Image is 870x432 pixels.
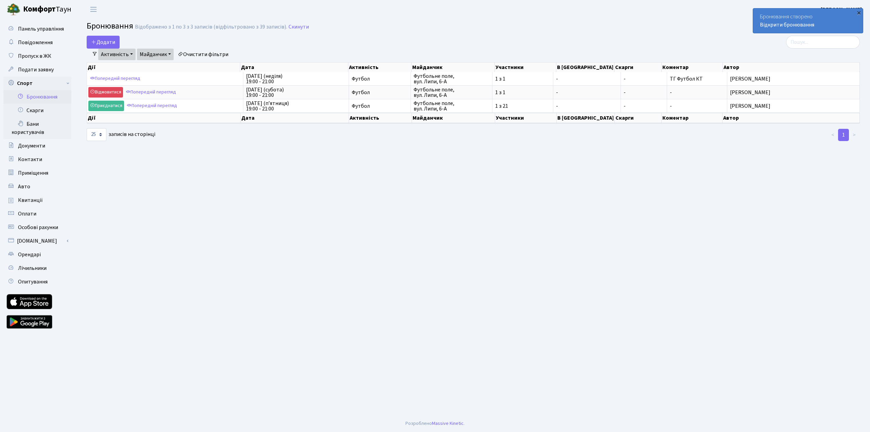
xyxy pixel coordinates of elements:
[88,87,123,98] a: Відмовитися
[670,75,703,83] span: ТГ Футбол КТ
[3,221,71,234] a: Особові рахунки
[3,234,71,248] a: [DOMAIN_NAME]
[352,76,408,82] span: Футбол
[352,103,408,109] span: Футбол
[3,63,71,76] a: Подати заявку
[87,128,155,141] label: записів на сторінці
[98,49,136,60] a: Активність
[432,420,464,427] a: Massive Kinetic
[624,76,664,82] span: -
[821,6,862,13] b: [PERSON_NAME]
[624,90,664,95] span: -
[18,264,47,272] span: Лічильники
[614,63,662,72] th: Скарги
[18,25,64,33] span: Панель управління
[730,76,857,82] span: [PERSON_NAME]
[18,169,48,177] span: Приміщення
[495,90,550,95] span: 1 з 1
[85,4,102,15] button: Переключити навігацію
[18,224,58,231] span: Особові рахунки
[3,117,71,139] a: Бани користувачів
[414,101,489,111] span: Футбольне поле, вул. Липи, 6-А
[414,73,489,84] span: Футбольне поле, вул. Липи, 6-А
[414,87,489,98] span: Футбольне поле, вул. Липи, 6-А
[23,4,71,15] span: Таун
[405,420,465,427] div: Розроблено .
[670,89,672,96] span: -
[137,49,174,60] a: Майданчик
[760,21,814,29] a: Відкрити бронювання
[3,275,71,289] a: Опитування
[352,90,408,95] span: Футбол
[18,142,45,150] span: Документи
[495,63,556,72] th: Участники
[662,113,723,123] th: Коментар
[23,4,56,15] b: Комфорт
[3,36,71,49] a: Повідомлення
[3,193,71,207] a: Квитанції
[753,8,863,33] div: Бронювання створено
[135,24,287,30] div: Відображено з 1 по 3 з 3 записів (відфільтровано з 39 записів).
[556,76,618,82] span: -
[723,113,860,123] th: Автор
[246,87,346,98] span: [DATE] (субота) 19:00 - 21:00
[855,9,862,16] div: ×
[3,104,71,117] a: Скарги
[87,20,133,32] span: Бронювання
[3,166,71,180] a: Приміщення
[670,102,672,110] span: -
[124,87,178,98] a: Попередній перегляд
[7,3,20,16] img: logo.png
[556,90,618,95] span: -
[125,101,179,111] a: Попередній перегляд
[18,196,43,204] span: Квитанції
[241,113,349,123] th: Дата
[556,103,618,109] span: -
[821,5,862,14] a: [PERSON_NAME]
[246,73,346,84] span: [DATE] (неділя) 19:00 - 21:00
[289,24,309,30] a: Скинути
[87,113,241,123] th: Дії
[662,63,723,72] th: Коментар
[87,63,240,72] th: Дії
[495,103,550,109] span: 1 з 21
[3,248,71,261] a: Орендарі
[240,63,348,72] th: Дата
[18,39,53,46] span: Повідомлення
[3,76,71,90] a: Спорт
[18,251,41,258] span: Орендарі
[348,63,412,72] th: Активність
[175,49,231,60] a: Очистити фільтри
[246,101,346,111] span: [DATE] (п’ятниця) 19:00 - 21:00
[18,52,51,60] span: Пропуск в ЖК
[495,113,557,123] th: Участники
[18,183,30,190] span: Авто
[624,103,664,109] span: -
[88,73,142,84] a: Попередній перегляд
[412,113,495,123] th: Майданчик
[3,261,71,275] a: Лічильники
[838,129,849,141] a: 1
[3,49,71,63] a: Пропуск в ЖК
[495,76,550,82] span: 1 з 1
[3,22,71,36] a: Панель управління
[730,90,857,95] span: [PERSON_NAME]
[615,113,662,123] th: Скарги
[556,63,614,72] th: В [GEOGRAPHIC_DATA]
[557,113,615,123] th: В [GEOGRAPHIC_DATA]
[87,36,120,49] button: Додати
[3,90,71,104] a: Бронювання
[412,63,495,72] th: Майданчик
[3,139,71,153] a: Документи
[18,210,36,218] span: Оплати
[786,36,860,49] input: Пошук...
[730,103,857,109] span: [PERSON_NAME]
[87,128,106,141] select: записів на сторінці
[88,101,124,111] a: Приєднатися
[723,63,860,72] th: Автор
[3,180,71,193] a: Авто
[3,153,71,166] a: Контакти
[3,207,71,221] a: Оплати
[18,278,48,286] span: Опитування
[18,66,54,73] span: Подати заявку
